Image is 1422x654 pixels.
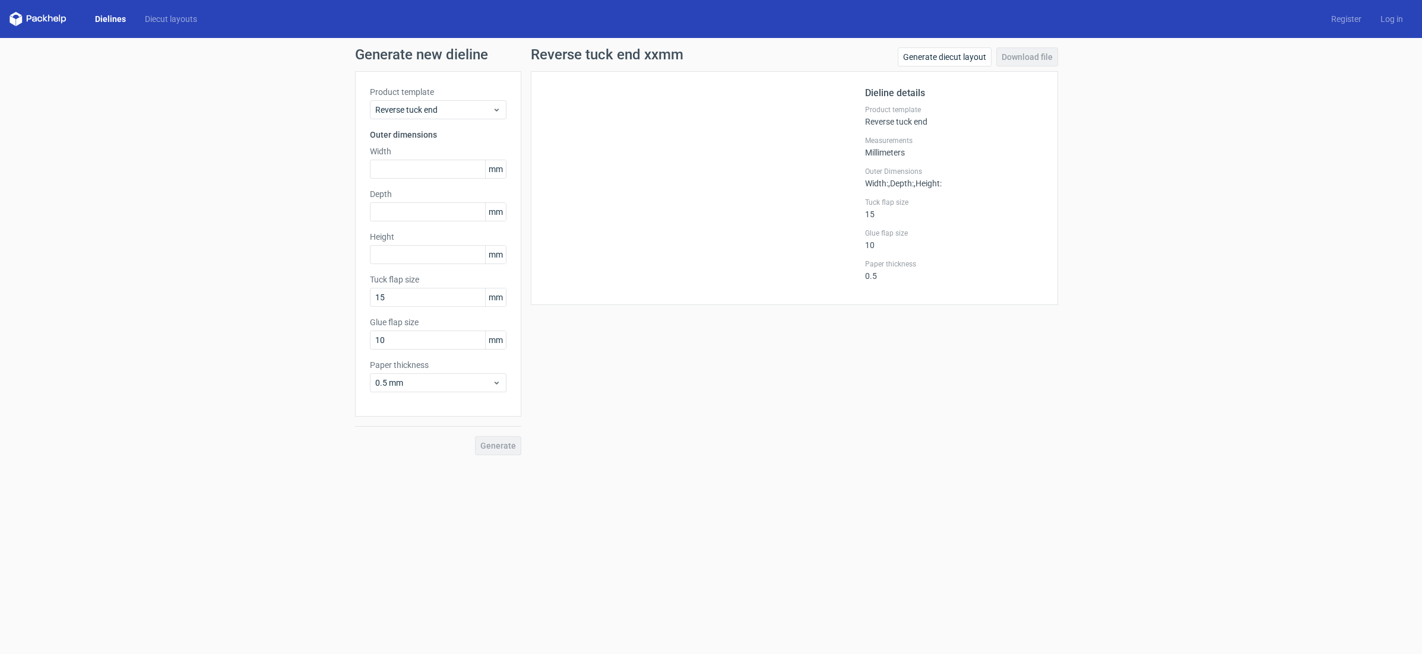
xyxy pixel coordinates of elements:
[375,377,492,389] span: 0.5 mm
[1322,13,1371,25] a: Register
[375,104,492,116] span: Reverse tuck end
[865,86,1043,100] h2: Dieline details
[370,188,506,200] label: Depth
[865,259,1043,281] div: 0.5
[865,228,1043,238] label: Glue flap size
[914,179,942,188] span: , Height :
[355,47,1068,62] h1: Generate new dieline
[485,288,506,306] span: mm
[865,198,1043,219] div: 15
[135,13,207,25] a: Diecut layouts
[865,136,1043,145] label: Measurements
[865,179,888,188] span: Width :
[485,160,506,178] span: mm
[370,274,506,285] label: Tuck flap size
[370,86,506,98] label: Product template
[898,47,992,66] a: Generate diecut layout
[370,316,506,328] label: Glue flap size
[865,198,1043,207] label: Tuck flap size
[370,129,506,141] h3: Outer dimensions
[485,246,506,263] span: mm
[370,231,506,243] label: Height
[865,136,1043,157] div: Millimeters
[1371,13,1413,25] a: Log in
[865,105,1043,115] label: Product template
[865,167,1043,176] label: Outer Dimensions
[888,179,914,188] span: , Depth :
[370,145,506,157] label: Width
[370,359,506,371] label: Paper thickness
[865,105,1043,126] div: Reverse tuck end
[865,228,1043,250] div: 10
[485,203,506,221] span: mm
[485,331,506,349] span: mm
[865,259,1043,269] label: Paper thickness
[531,47,683,62] h1: Reverse tuck end xxmm
[85,13,135,25] a: Dielines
